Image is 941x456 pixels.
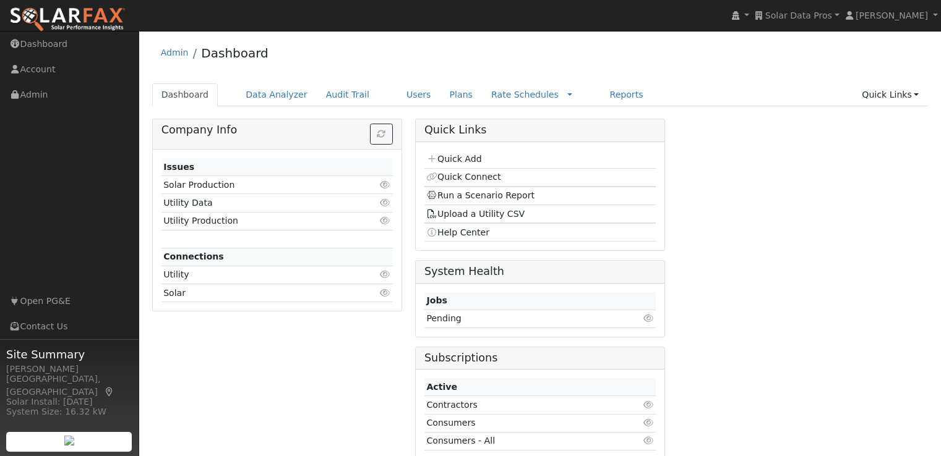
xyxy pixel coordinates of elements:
i: Click to view [380,289,391,297]
td: Consumers [424,414,616,432]
a: Upload a Utility CSV [426,209,525,219]
td: Utility [161,266,356,284]
a: Quick Connect [426,172,501,182]
a: Data Analyzer [236,83,317,106]
td: Solar Production [161,176,356,194]
img: SolarFax [9,7,126,33]
i: Click to view [380,180,391,189]
a: Users [397,83,440,106]
a: Rate Schedules [491,90,559,99]
a: Admin [161,48,189,57]
a: Map [104,387,115,397]
span: Site Summary [6,346,132,363]
a: Audit Trail [317,83,379,106]
strong: Issues [163,162,194,172]
i: Click to view [380,270,391,279]
i: Click to view [380,216,391,225]
strong: Jobs [426,295,447,305]
td: Consumers - All [424,432,616,450]
strong: Connections [163,251,224,261]
div: [GEOGRAPHIC_DATA], [GEOGRAPHIC_DATA] [6,373,132,399]
span: [PERSON_NAME] [856,11,928,20]
i: Click to view [643,400,654,409]
a: Help Center [426,227,489,237]
a: Quick Links [853,83,928,106]
i: Click to view [643,314,654,323]
h5: System Health [424,265,656,278]
h5: Company Info [161,124,393,137]
a: Dashboard [152,83,218,106]
i: Click to view [643,418,654,427]
div: [PERSON_NAME] [6,363,132,376]
td: Utility Data [161,194,356,212]
h5: Subscriptions [424,352,656,365]
a: Plans [440,83,482,106]
div: System Size: 16.32 kW [6,405,132,418]
td: Utility Production [161,212,356,230]
td: Contractors [424,396,616,414]
i: Click to view [380,198,391,207]
h5: Quick Links [424,124,656,137]
img: retrieve [64,436,74,445]
i: Click to view [643,436,654,445]
a: Run a Scenario Report [426,190,535,200]
div: Solar Install: [DATE] [6,395,132,408]
a: Dashboard [201,46,269,61]
td: Pending [424,310,591,327]
a: Reports [600,83,652,106]
td: Solar [161,284,356,302]
strong: Active [426,382,457,392]
span: Solar Data Pros [765,11,832,20]
a: Quick Add [426,154,481,164]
